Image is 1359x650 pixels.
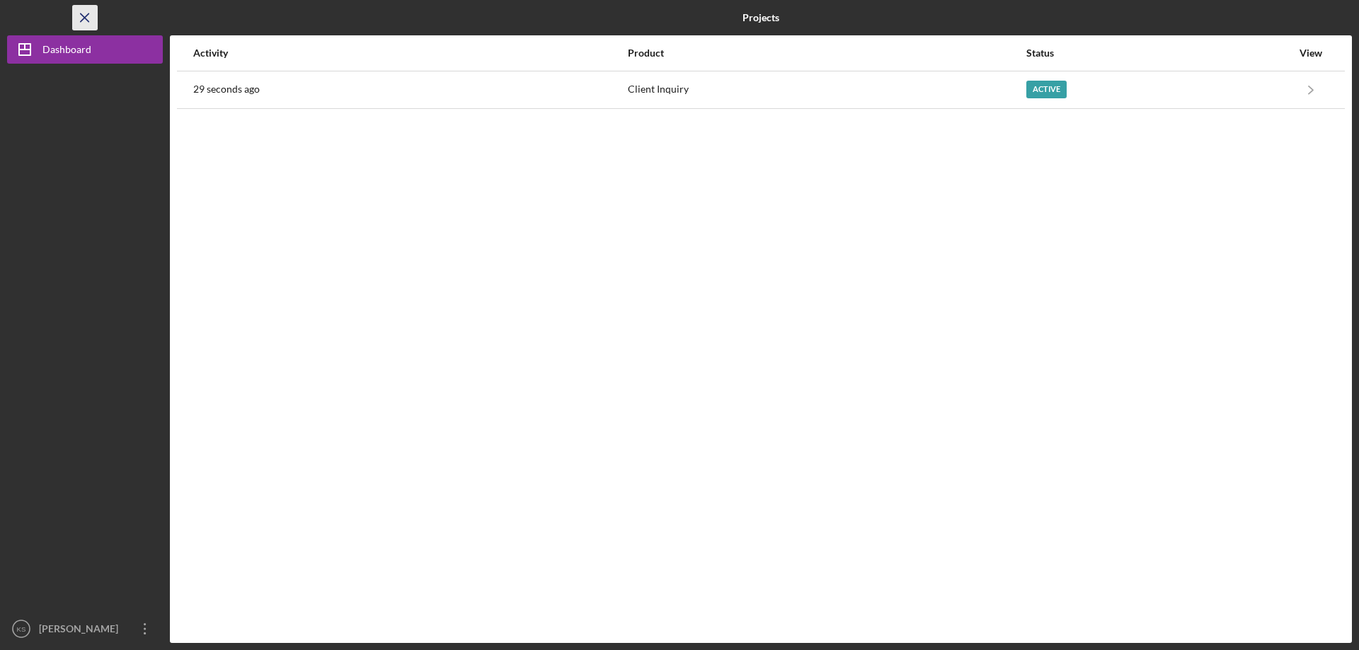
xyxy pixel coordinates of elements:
[35,615,127,646] div: [PERSON_NAME]
[7,615,163,643] button: KS[PERSON_NAME]
[1026,81,1067,98] div: Active
[42,35,91,67] div: Dashboard
[742,12,779,23] b: Projects
[7,35,163,64] button: Dashboard
[193,47,626,59] div: Activity
[1293,47,1329,59] div: View
[193,83,260,95] time: 2025-09-02 20:30
[1026,47,1292,59] div: Status
[17,625,26,633] text: KS
[628,47,1025,59] div: Product
[628,72,1025,108] div: Client Inquiry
